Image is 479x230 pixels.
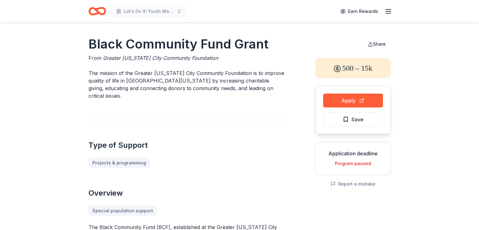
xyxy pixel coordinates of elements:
[88,158,150,168] a: Projects & programming
[124,8,174,15] span: Let’s Do It! Youth Mental Health Campaign
[363,38,391,50] button: Share
[111,5,187,18] button: Let’s Do It! Youth Mental Health Campaign
[88,35,285,53] h1: Black Community Fund Grant
[321,160,385,167] div: Program paused
[88,4,106,19] a: Home
[88,140,285,150] h2: Type of Support
[321,150,385,157] div: Application deadline
[88,54,285,62] div: From
[331,180,375,188] button: Report a mistake
[337,6,382,17] a: Earn Rewards
[88,188,285,198] h2: Overview
[323,112,383,126] button: Save
[351,115,363,124] span: Save
[373,41,386,47] span: Share
[315,58,391,78] div: 500 – 15k
[88,69,285,100] p: The mission of the Greater [US_STATE] City Community Foundation is to improve quality of life in ...
[323,94,383,107] button: Apply
[103,55,218,61] span: Greater [US_STATE] City Community Foundation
